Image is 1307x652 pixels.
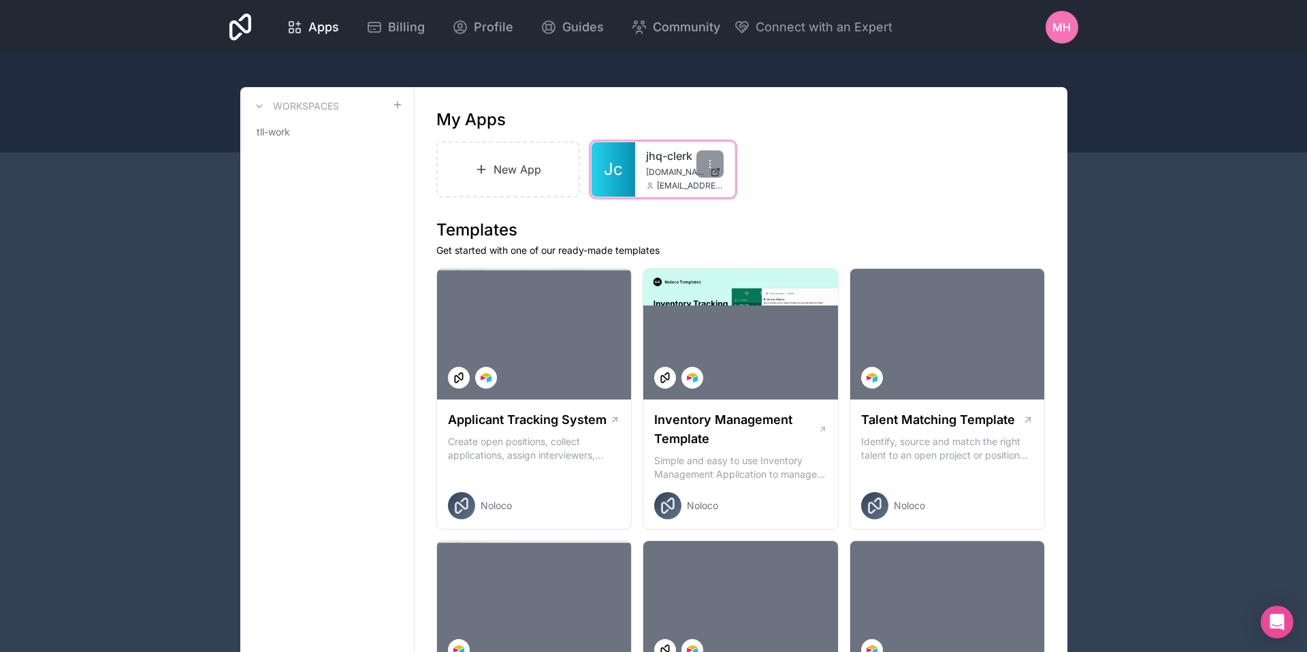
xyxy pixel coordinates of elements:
p: Get started with one of our ready-made templates [436,244,1046,257]
h1: Templates [436,219,1046,241]
img: Airtable Logo [867,372,877,383]
button: Connect with an Expert [734,18,892,37]
p: Identify, source and match the right talent to an open project or position with our Talent Matchi... [861,435,1034,462]
a: Profile [441,12,524,42]
h1: Inventory Management Template [654,410,818,449]
p: Create open positions, collect applications, assign interviewers, centralise candidate feedback a... [448,435,621,462]
span: Jc [604,159,623,180]
span: Community [653,18,720,37]
a: Jc [592,142,635,197]
span: Apps [308,18,339,37]
span: Guides [562,18,604,37]
span: Noloco [481,499,512,512]
h1: My Apps [436,109,506,131]
a: New App [436,142,581,197]
p: Simple and easy to use Inventory Management Application to manage your stock, orders and Manufact... [654,454,827,481]
div: Open Intercom Messenger [1261,606,1293,638]
img: Airtable Logo [687,372,698,383]
span: MH [1052,19,1071,35]
a: Workspaces [251,98,339,114]
a: [DOMAIN_NAME] [646,167,724,178]
span: Profile [474,18,513,37]
h1: Talent Matching Template [861,410,1015,429]
span: tll-work [257,125,290,139]
a: Community [620,12,731,42]
a: Apps [276,12,350,42]
span: [DOMAIN_NAME] [646,167,705,178]
a: tll-work [251,120,403,144]
img: Airtable Logo [481,372,491,383]
span: Noloco [894,499,925,512]
span: Noloco [687,499,718,512]
a: Guides [530,12,615,42]
span: Billing [388,18,425,37]
a: jhq-clerk [646,148,724,164]
span: [EMAIL_ADDRESS][DOMAIN_NAME] [657,180,724,191]
h1: Applicant Tracking System [448,410,607,429]
h3: Workspaces [273,99,339,113]
span: Connect with an Expert [756,18,892,37]
a: Billing [355,12,436,42]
